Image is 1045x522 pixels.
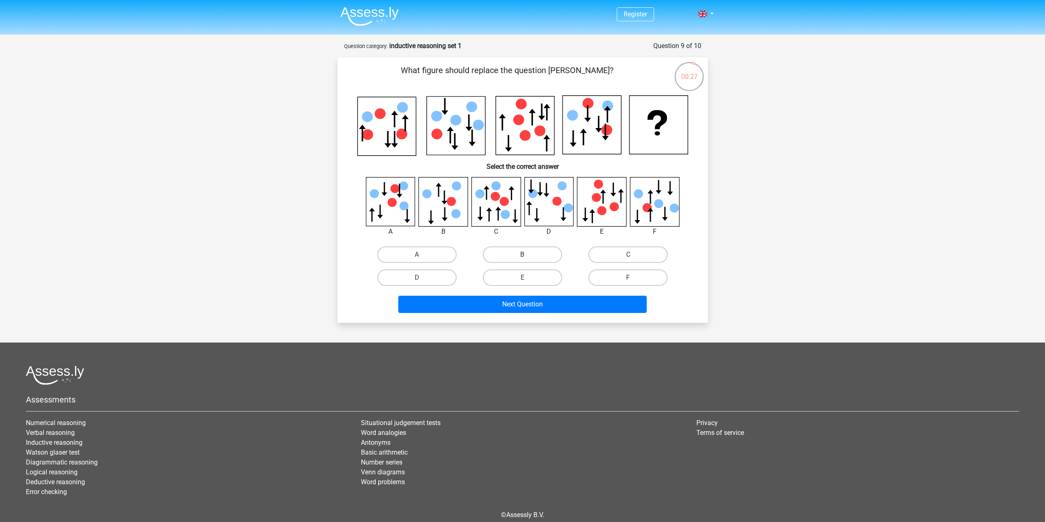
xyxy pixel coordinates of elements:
a: Terms of service [696,429,744,437]
a: Numerical reasoning [26,419,86,427]
label: C [588,246,668,263]
a: Verbal reasoning [26,429,75,437]
strong: inductive reasoning set 1 [389,42,462,50]
div: C [465,227,527,237]
div: 00:27 [674,61,705,82]
small: Question category: [344,43,388,49]
label: D [377,269,457,286]
div: Question 9 of 10 [653,41,701,51]
div: E [571,227,633,237]
a: Word analogies [361,429,406,437]
label: E [483,269,562,286]
div: D [518,227,580,237]
a: Venn diagrams [361,468,405,476]
p: What figure should replace the question [PERSON_NAME]? [351,64,664,89]
a: Situational judgement tests [361,419,441,427]
img: Assessly [340,7,399,26]
a: Number series [361,458,402,466]
label: A [377,246,457,263]
div: A [360,227,422,237]
a: Antonyms [361,439,390,446]
a: Word problems [361,478,405,486]
a: Privacy [696,419,718,427]
a: Register [624,10,647,18]
h5: Assessments [26,395,1019,405]
a: Diagrammatic reasoning [26,458,98,466]
a: Logical reasoning [26,468,78,476]
label: B [483,246,562,263]
div: B [412,227,474,237]
a: Assessly B.V. [506,511,544,519]
a: Watson glaser test [26,448,80,456]
a: Basic arithmetic [361,448,408,456]
div: F [624,227,686,237]
label: F [588,269,668,286]
button: Next Question [398,296,647,313]
a: Inductive reasoning [26,439,83,446]
img: Assessly logo [26,366,84,385]
a: Deductive reasoning [26,478,85,486]
h6: Select the correct answer [351,156,695,170]
a: Error checking [26,488,67,496]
